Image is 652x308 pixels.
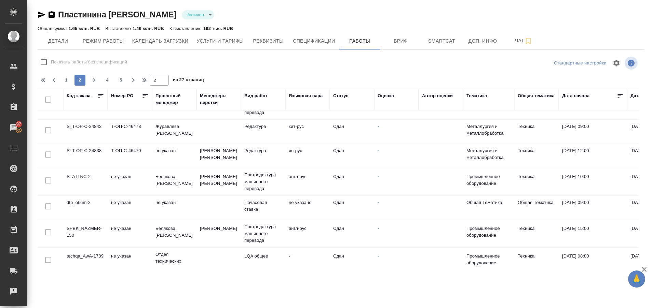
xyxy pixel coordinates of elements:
td: [DATE] 15:00 [559,222,627,246]
span: 5 [116,77,126,84]
div: Проектный менеджер [155,92,193,106]
span: Доп. инфо [466,37,499,45]
td: не указан [152,196,196,220]
p: 192 тыс. RUB [203,26,233,31]
a: - [378,174,379,179]
td: Техника [514,222,559,246]
td: Техника [514,144,559,168]
p: LQA общее [244,253,282,260]
svg: Подписаться [524,37,532,45]
div: Дата начала [562,92,589,99]
span: Услуги и тарифы [196,37,244,45]
td: Техника [514,120,559,144]
div: Менеджеры верстки [200,92,237,106]
span: Чат [507,36,540,45]
p: Промышленное оборудование [466,225,511,239]
span: Показать работы без спецификаций [51,59,127,65]
span: Бриф [384,37,417,45]
a: - [378,226,379,231]
div: Номер PO [111,92,133,99]
button: Скопировать ссылку для ЯМессенджера [38,11,46,19]
td: Журавлева [PERSON_NAME] [152,120,196,144]
td: Техника [514,249,559,273]
td: Сдан [330,222,374,246]
button: 1 [61,75,72,86]
span: Работы [343,37,376,45]
td: [DATE] 09:00 [559,196,627,220]
span: Посмотреть информацию [625,57,639,70]
div: Языковая пара [289,92,323,99]
a: 97 [2,119,26,136]
div: split button [552,58,608,69]
span: Smartcat [425,37,458,45]
div: Общая тематика [518,92,555,99]
td: - [285,249,330,273]
td: не указан [108,222,152,246]
td: S_T-OP-C-24842 [63,120,108,144]
td: techqa_AwA-1789 [63,249,108,273]
td: [PERSON_NAME] [PERSON_NAME] [196,144,241,168]
td: кит-рус [285,120,330,144]
a: Пластинина [PERSON_NAME] [58,10,176,19]
td: Техника [514,170,559,194]
a: - [378,200,379,205]
td: Отдел технических переводов [152,248,196,275]
td: [DATE] 12:00 [559,144,627,168]
div: Автор оценки [422,92,453,99]
td: не указано [285,196,330,220]
td: [DATE] 08:00 [559,249,627,273]
span: Спецификации [293,37,335,45]
p: Редактура [244,123,282,130]
span: Режим работы [83,37,124,45]
button: 🙏 [628,270,645,288]
td: Белякова [PERSON_NAME] [152,222,196,246]
td: SPBK_RAZMER-150 [63,222,108,246]
td: Т-ОП-С-46473 [108,120,152,144]
p: Промышленное оборудование [466,253,511,266]
span: Детали [42,37,74,45]
td: не указан [108,249,152,273]
td: [PERSON_NAME] [PERSON_NAME] [196,170,241,194]
p: Общая Тематика [466,199,511,206]
p: Почасовая ставка [244,199,282,213]
span: 4 [102,77,113,84]
td: S_T-OP-C-24838 [63,144,108,168]
td: Т-ОП-С-46470 [108,144,152,168]
td: Сдан [330,120,374,144]
p: Металлургия и металлобработка [466,147,511,161]
a: - [378,253,379,259]
button: 4 [102,75,113,86]
td: яп-рус [285,144,330,168]
td: Общая Тематика [514,196,559,220]
span: 1 [61,77,72,84]
td: [DATE] 10:00 [559,170,627,194]
p: К выставлению [169,26,203,31]
td: dtp_otium-2 [63,196,108,220]
td: англ-рус [285,170,330,194]
td: Белякова [PERSON_NAME] [152,170,196,194]
p: Металлургия и металлобработка [466,123,511,137]
button: 5 [116,75,126,86]
span: Настроить таблицу [608,55,625,71]
td: Сдан [330,170,374,194]
p: Общая сумма [38,26,68,31]
p: Постредактура машинного перевода [244,223,282,244]
td: Сдан [330,196,374,220]
span: 🙏 [631,272,642,286]
a: - [378,148,379,153]
td: [DATE] 09:00 [559,120,627,144]
div: Статус [333,92,349,99]
div: Вид работ [244,92,268,99]
span: Календарь загрузки [132,37,189,45]
span: 3 [88,77,99,84]
td: англ-рус [285,222,330,246]
span: из 27 страниц [173,76,204,86]
div: Код заказа [67,92,91,99]
p: Постредактура машинного перевода [244,172,282,192]
span: Реквизиты [252,37,285,45]
td: не указан [152,144,196,168]
td: [PERSON_NAME] [196,222,241,246]
button: Активен [185,12,206,18]
div: Активен [182,10,214,19]
button: 3 [88,75,99,86]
